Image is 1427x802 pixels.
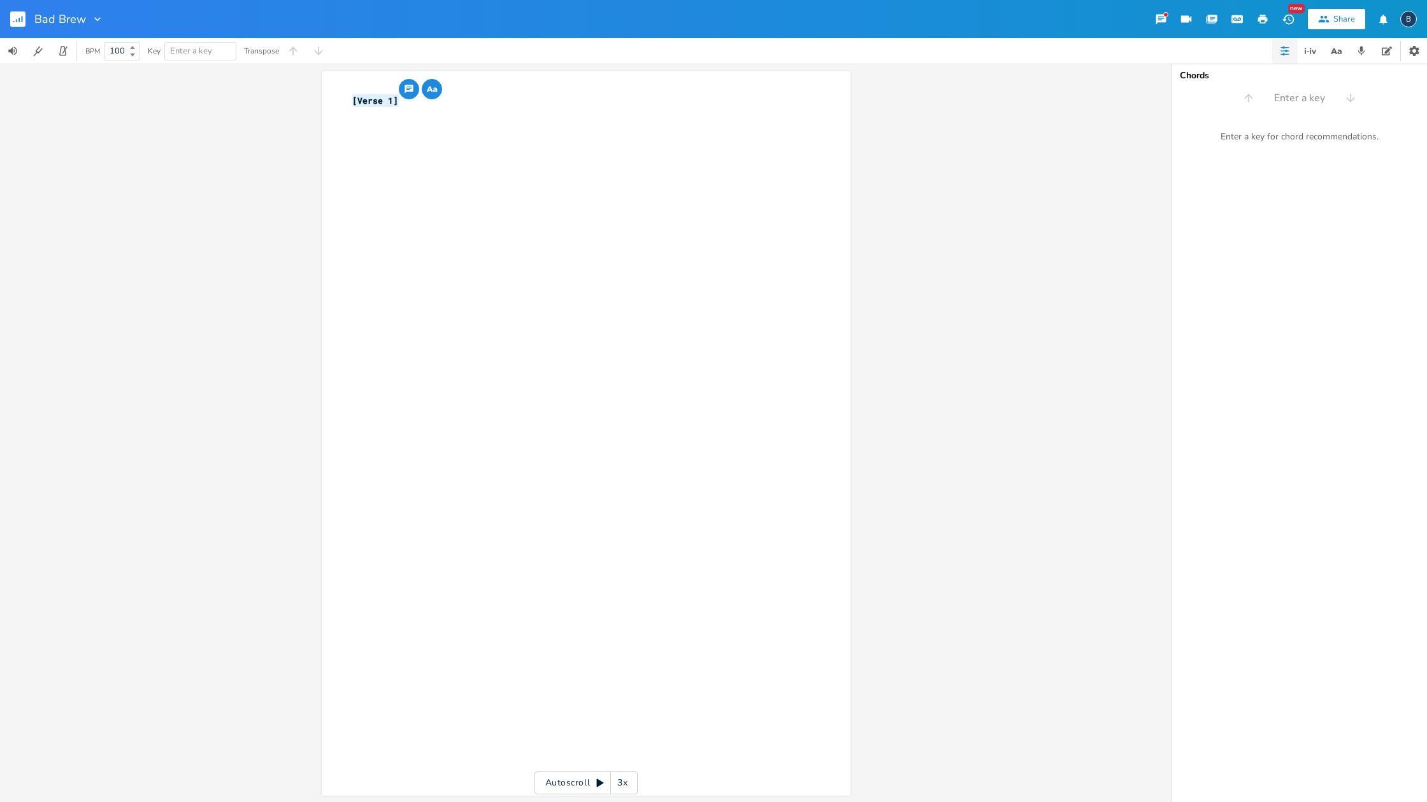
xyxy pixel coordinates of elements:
div: boywells [1400,11,1417,27]
span: Enter a key [1274,91,1325,106]
span: Bad Brew [34,13,86,25]
span: Enter a key [170,45,212,57]
button: Share [1308,9,1365,29]
div: Autoscroll [534,771,638,794]
button: New [1275,8,1301,31]
div: 3x [611,771,634,794]
div: Enter a key for chord recommendations. [1172,123,1427,150]
div: BPM [85,48,100,55]
div: Transpose [244,47,279,55]
div: Chords [1180,71,1419,80]
button: B [1400,4,1417,34]
span: [Verse 1] [352,95,398,106]
div: Key [148,47,161,55]
div: New [1288,4,1305,13]
div: Share [1333,13,1355,25]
